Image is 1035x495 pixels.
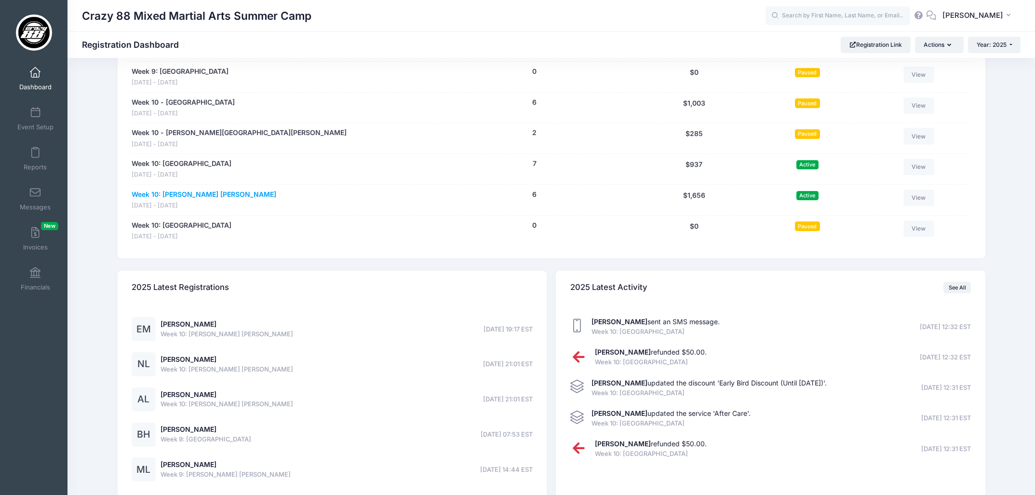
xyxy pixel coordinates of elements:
[132,140,347,149] span: [DATE] - [DATE]
[570,274,647,302] h4: 2025 Latest Activity
[41,222,58,230] span: New
[13,62,58,96] a: Dashboard
[21,283,50,291] span: Financials
[595,357,707,367] span: Week 10: [GEOGRAPHIC_DATA]
[161,365,293,374] span: Week 10: [PERSON_NAME] [PERSON_NAME]
[161,320,216,328] a: [PERSON_NAME]
[13,222,58,256] a: InvoicesNew
[595,348,651,356] strong: [PERSON_NAME]
[132,190,276,200] a: Week 10: [PERSON_NAME] [PERSON_NAME]
[17,123,54,131] span: Event Setup
[132,326,156,334] a: EM
[591,317,720,326] a: [PERSON_NAME]sent an SMS message.
[968,37,1021,53] button: Year: 2025
[481,430,533,440] span: [DATE] 07:53 EST
[132,128,347,138] a: Week 10 - [PERSON_NAME][GEOGRAPHIC_DATA][PERSON_NAME]
[132,423,156,447] div: BH
[595,348,707,356] a: [PERSON_NAME]refunded $50.00.
[13,142,58,176] a: Reports
[920,322,971,332] span: [DATE] 12:32 EST
[161,470,291,480] span: Week 9: [PERSON_NAME] [PERSON_NAME]
[591,388,827,398] span: Week 10: [GEOGRAPHIC_DATA]
[635,159,753,179] div: $937
[161,435,251,444] span: Week 9: [GEOGRAPHIC_DATA]
[532,97,537,108] button: 6
[24,163,47,171] span: Reports
[161,330,293,339] span: Week 10: [PERSON_NAME] [PERSON_NAME]
[132,352,156,376] div: NL
[920,353,971,362] span: [DATE] 12:32 EST
[132,274,229,302] h4: 2025 Latest Registrations
[13,102,58,136] a: Event Setup
[591,409,751,417] span: updated the service 'After Care'.
[595,440,707,448] a: [PERSON_NAME]refunded $50.00.
[591,419,751,428] span: Week 10: [GEOGRAPHIC_DATA]
[942,10,1003,21] span: [PERSON_NAME]
[13,182,58,216] a: Messages
[161,399,293,409] span: Week 10: [PERSON_NAME] [PERSON_NAME]
[936,5,1021,27] button: [PERSON_NAME]
[132,317,156,341] div: EM
[915,37,963,53] button: Actions
[903,159,934,175] a: View
[132,159,231,169] a: Week 10: [GEOGRAPHIC_DATA]
[903,190,934,206] a: View
[13,262,58,296] a: Financials
[635,67,753,87] div: $0
[591,379,827,387] span: updated the discount 'Early Bird Discount (Until [DATE])'.
[19,83,52,91] span: Dashboard
[132,220,231,231] a: Week 10: [GEOGRAPHIC_DATA]
[532,67,537,77] button: 0
[841,37,911,53] a: Registration Link
[921,383,971,393] span: [DATE] 12:31 EST
[635,190,753,210] div: $1,656
[132,109,235,118] span: [DATE] - [DATE]
[595,440,651,448] strong: [PERSON_NAME]
[795,221,820,231] span: Paused
[635,97,753,118] div: $1,003
[161,460,216,468] a: [PERSON_NAME]
[483,359,533,369] span: [DATE] 21:01 EST
[161,390,216,399] a: [PERSON_NAME]
[795,129,820,138] span: Paused
[132,431,156,439] a: BH
[921,444,971,454] span: [DATE] 12:31 EST
[903,128,934,144] a: View
[595,449,707,459] span: Week 10: [GEOGRAPHIC_DATA]
[82,5,311,27] h1: Crazy 88 Mixed Martial Arts Summer Camp
[591,327,720,337] span: Week 10: [GEOGRAPHIC_DATA]
[591,409,647,417] strong: [PERSON_NAME]
[903,97,934,114] a: View
[132,97,235,108] a: Week 10 - [GEOGRAPHIC_DATA]
[23,243,48,251] span: Invoices
[532,128,537,138] button: 2
[161,355,216,363] a: [PERSON_NAME]
[591,317,647,326] strong: [PERSON_NAME]
[16,14,52,51] img: Crazy 88 Mixed Martial Arts Summer Camp
[132,67,229,77] a: Week 9: [GEOGRAPHIC_DATA]
[795,68,820,77] span: Paused
[635,220,753,241] div: $0
[132,466,156,474] a: ML
[796,191,819,200] span: Active
[480,465,533,475] span: [DATE] 14:44 EST
[132,360,156,369] a: NL
[533,159,537,169] button: 7
[161,425,216,433] a: [PERSON_NAME]
[132,201,276,210] span: [DATE] - [DATE]
[132,457,156,481] div: ML
[796,160,819,169] span: Active
[132,387,156,412] div: AL
[132,78,229,87] span: [DATE] - [DATE]
[532,220,537,231] button: 0
[532,190,537,200] button: 6
[635,128,753,149] div: $285
[766,6,910,26] input: Search by First Name, Last Name, or Email...
[943,282,971,293] a: See All
[132,232,231,241] span: [DATE] - [DATE]
[82,40,187,50] h1: Registration Dashboard
[903,220,934,237] a: View
[591,379,647,387] strong: [PERSON_NAME]
[921,413,971,423] span: [DATE] 12:31 EST
[20,203,51,211] span: Messages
